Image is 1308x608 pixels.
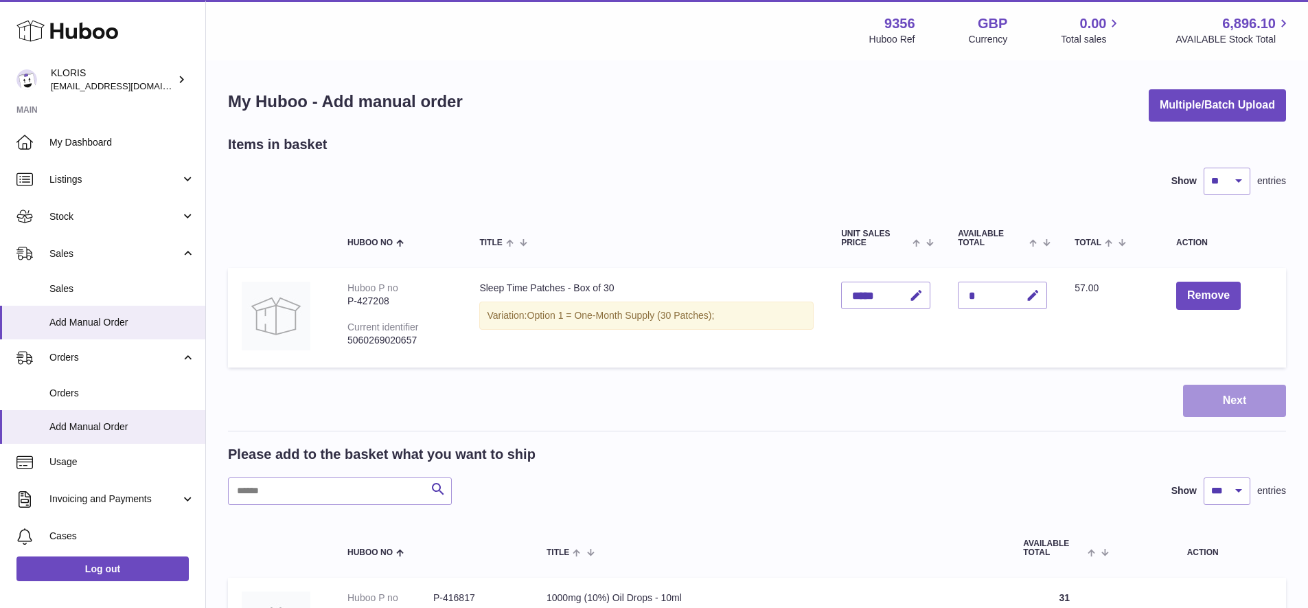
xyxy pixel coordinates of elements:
button: Remove [1176,282,1241,310]
img: Sleep Time Patches - Box of 30 [242,282,310,350]
div: Current identifier [347,322,419,333]
button: Next [1183,385,1286,417]
span: Title [547,548,569,557]
span: 57.00 [1075,282,1099,293]
a: Log out [16,556,189,581]
span: Option 1 = One-Month Supply (30 Patches); [527,310,715,321]
span: AVAILABLE Total [1023,539,1084,557]
a: 6,896.10 AVAILABLE Stock Total [1175,14,1292,46]
div: 5060269020657 [347,334,452,347]
div: Currency [969,33,1008,46]
h2: Items in basket [228,135,328,154]
label: Show [1171,484,1197,497]
div: Huboo Ref [869,33,915,46]
span: Orders [49,351,181,364]
th: Action [1119,526,1286,571]
dd: P-416817 [433,592,519,605]
strong: 9356 [884,14,915,33]
div: Variation: [479,302,814,330]
span: Invoicing and Payments [49,493,181,506]
span: Huboo no [347,238,393,247]
img: huboo@kloriscbd.com [16,69,37,90]
h1: My Huboo - Add manual order [228,91,463,113]
span: Orders [49,387,195,400]
span: Add Manual Order [49,316,195,329]
span: Listings [49,173,181,186]
span: AVAILABLE Total [958,229,1026,247]
span: Add Manual Order [49,420,195,434]
div: P-427208 [347,295,452,308]
span: Huboo no [347,548,393,557]
span: Sales [49,247,181,260]
td: Sleep Time Patches - Box of 30 [466,268,827,368]
span: Unit Sales Price [841,229,909,247]
h2: Please add to the basket what you want to ship [228,445,536,464]
span: Sales [49,282,195,295]
span: 6,896.10 [1222,14,1276,33]
div: Huboo P no [347,282,398,293]
span: Usage [49,455,195,469]
button: Multiple/Batch Upload [1149,89,1286,122]
span: 0.00 [1080,14,1107,33]
span: entries [1257,174,1286,188]
span: entries [1257,484,1286,497]
label: Show [1171,174,1197,188]
dt: Huboo P no [347,592,433,605]
div: KLORIS [51,67,174,93]
span: Title [479,238,502,247]
span: [EMAIL_ADDRESS][DOMAIN_NAME] [51,80,202,91]
a: 0.00 Total sales [1061,14,1122,46]
span: AVAILABLE Stock Total [1175,33,1292,46]
span: Total [1075,238,1101,247]
span: Total sales [1061,33,1122,46]
strong: GBP [978,14,1007,33]
div: Action [1176,238,1272,247]
span: Stock [49,210,181,223]
span: Cases [49,530,195,543]
span: My Dashboard [49,136,195,149]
